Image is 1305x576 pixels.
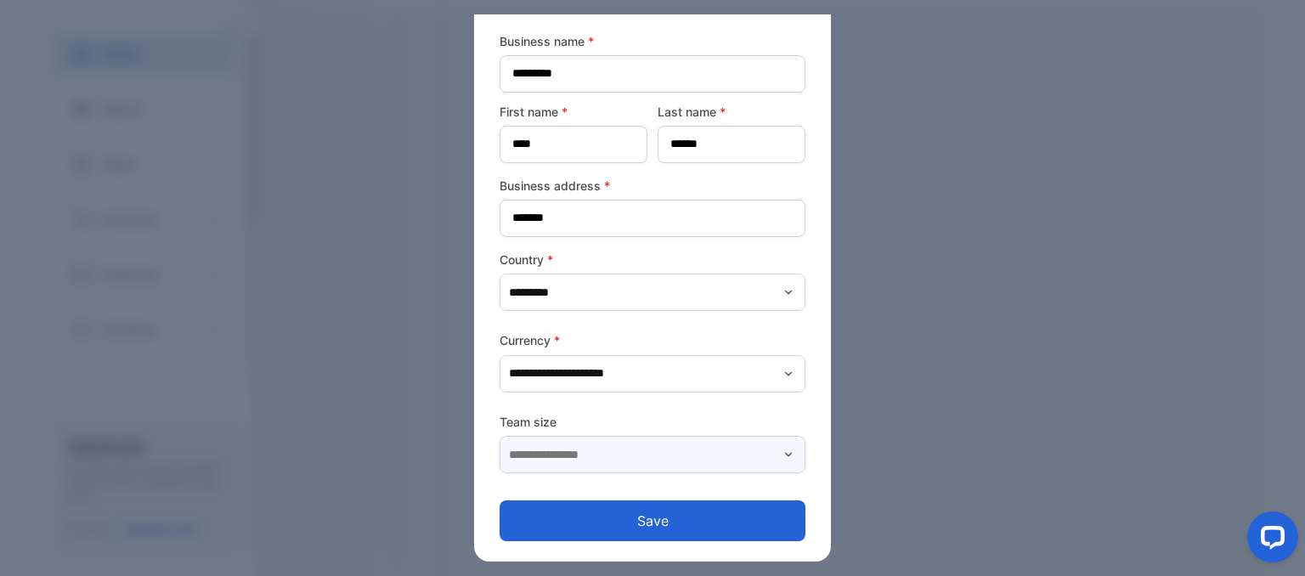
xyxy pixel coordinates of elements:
label: Business name [500,32,805,50]
label: Last name [658,103,805,121]
button: Save [500,500,805,541]
label: First name [500,103,647,121]
label: Currency [500,331,805,349]
label: Country [500,251,805,268]
label: Business address [500,177,805,195]
label: Team size [500,413,805,431]
iframe: LiveChat chat widget [1234,505,1305,576]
